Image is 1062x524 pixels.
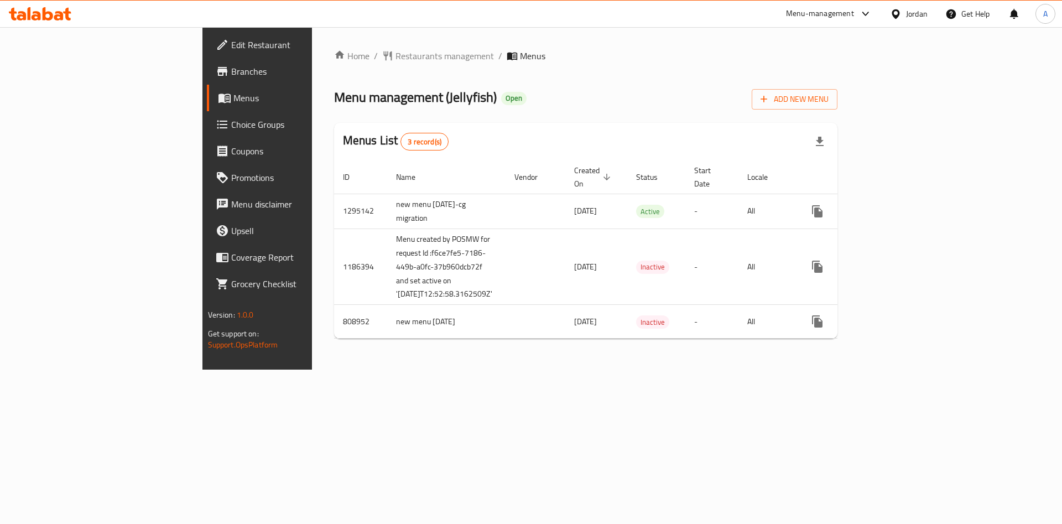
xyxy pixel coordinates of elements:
[636,316,669,329] span: Inactive
[498,49,502,63] li: /
[237,308,254,322] span: 1.0.0
[574,204,597,218] span: [DATE]
[387,194,506,229] td: new menu [DATE]-cg migration
[231,224,371,237] span: Upsell
[685,229,738,305] td: -
[207,191,380,217] a: Menu disclaimer
[1043,8,1048,20] span: A
[636,205,664,218] span: Active
[207,271,380,297] a: Grocery Checklist
[208,326,259,341] span: Get support on:
[400,133,449,151] div: Total records count
[685,305,738,339] td: -
[806,128,833,155] div: Export file
[208,308,235,322] span: Version:
[520,49,545,63] span: Menus
[207,111,380,138] a: Choice Groups
[795,160,919,194] th: Actions
[387,305,506,339] td: new menu [DATE]
[906,8,928,20] div: Jordan
[207,32,380,58] a: Edit Restaurant
[636,261,669,273] span: Inactive
[207,244,380,271] a: Coverage Report
[786,7,854,20] div: Menu-management
[231,65,371,78] span: Branches
[574,314,597,329] span: [DATE]
[231,118,371,131] span: Choice Groups
[343,170,364,184] span: ID
[231,198,371,211] span: Menu disclaimer
[574,260,597,274] span: [DATE]
[804,253,831,280] button: more
[752,89,837,110] button: Add New Menu
[831,308,857,335] button: Change Status
[231,144,371,158] span: Coupons
[574,164,614,190] span: Created On
[685,194,738,229] td: -
[636,261,669,274] div: Inactive
[382,49,494,63] a: Restaurants management
[387,229,506,305] td: Menu created by POSMW for request Id :f6ce7fe5-7186-449b-a0fc-37b960dcb72f and set active on '[DA...
[514,170,552,184] span: Vendor
[636,315,669,329] div: Inactive
[401,137,448,147] span: 3 record(s)
[207,58,380,85] a: Branches
[207,85,380,111] a: Menus
[343,132,449,151] h2: Menus List
[761,92,829,106] span: Add New Menu
[694,164,725,190] span: Start Date
[804,198,831,225] button: more
[334,49,838,63] nav: breadcrumb
[501,92,527,105] div: Open
[636,170,672,184] span: Status
[804,308,831,335] button: more
[231,277,371,290] span: Grocery Checklist
[747,170,782,184] span: Locale
[738,305,795,339] td: All
[231,251,371,264] span: Coverage Report
[207,138,380,164] a: Coupons
[208,338,278,352] a: Support.OpsPlatform
[831,198,857,225] button: Change Status
[831,253,857,280] button: Change Status
[231,171,371,184] span: Promotions
[207,217,380,244] a: Upsell
[233,91,371,105] span: Menus
[231,38,371,51] span: Edit Restaurant
[207,164,380,191] a: Promotions
[501,94,527,103] span: Open
[334,85,497,110] span: Menu management ( Jellyfish )
[395,49,494,63] span: Restaurants management
[396,170,430,184] span: Name
[334,160,919,339] table: enhanced table
[738,194,795,229] td: All
[738,229,795,305] td: All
